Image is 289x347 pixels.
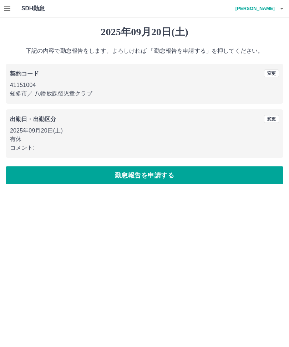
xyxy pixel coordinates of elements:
p: 2025年09月20日(土) [10,126,279,135]
button: 勤怠報告を申請する [6,166,283,184]
p: 有休 [10,135,279,144]
p: 知多市 ／ 八幡放課後児童クラブ [10,89,279,98]
b: 契約コード [10,71,39,77]
p: 下記の内容で勤怠報告をします。よろしければ 「勤怠報告を申請する」を押してください。 [6,47,283,55]
p: 41151004 [10,81,279,89]
b: 出勤日・出勤区分 [10,116,56,122]
button: 変更 [264,69,279,77]
p: コメント: [10,144,279,152]
h1: 2025年09月20日(土) [6,26,283,38]
button: 変更 [264,115,279,123]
